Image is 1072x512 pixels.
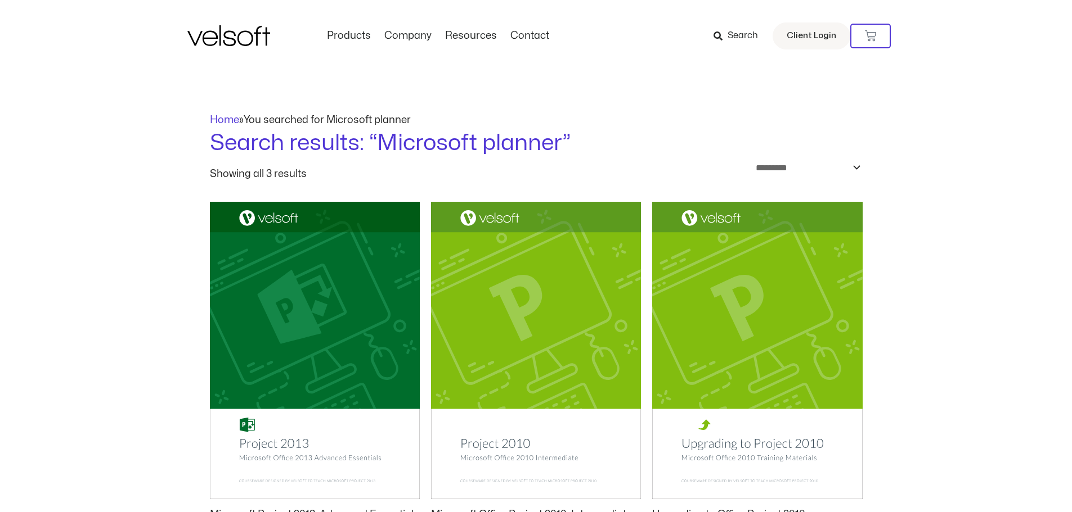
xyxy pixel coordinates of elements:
[773,22,850,49] a: Client Login
[438,30,504,42] a: ResourcesMenu Toggle
[431,202,641,499] img: Microsoft Office Project 2010: Intermediate
[210,169,307,179] p: Showing all 3 results
[210,115,239,125] a: Home
[714,26,766,46] a: Search
[210,202,420,499] img: Microsoft Project 2013: Advanced Essentials
[210,115,411,125] span: »
[378,30,438,42] a: CompanyMenu Toggle
[728,29,758,43] span: Search
[187,25,270,46] img: Velsoft Training Materials
[748,159,863,176] select: Shop order
[320,30,556,42] nav: Menu
[320,30,378,42] a: ProductsMenu Toggle
[504,30,556,42] a: ContactMenu Toggle
[244,115,411,125] span: You searched for Microsoft planner
[787,29,836,43] span: Client Login
[210,128,863,159] h1: Search results: “Microsoft planner”
[652,202,862,500] img: Upgrading to Office Project 2010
